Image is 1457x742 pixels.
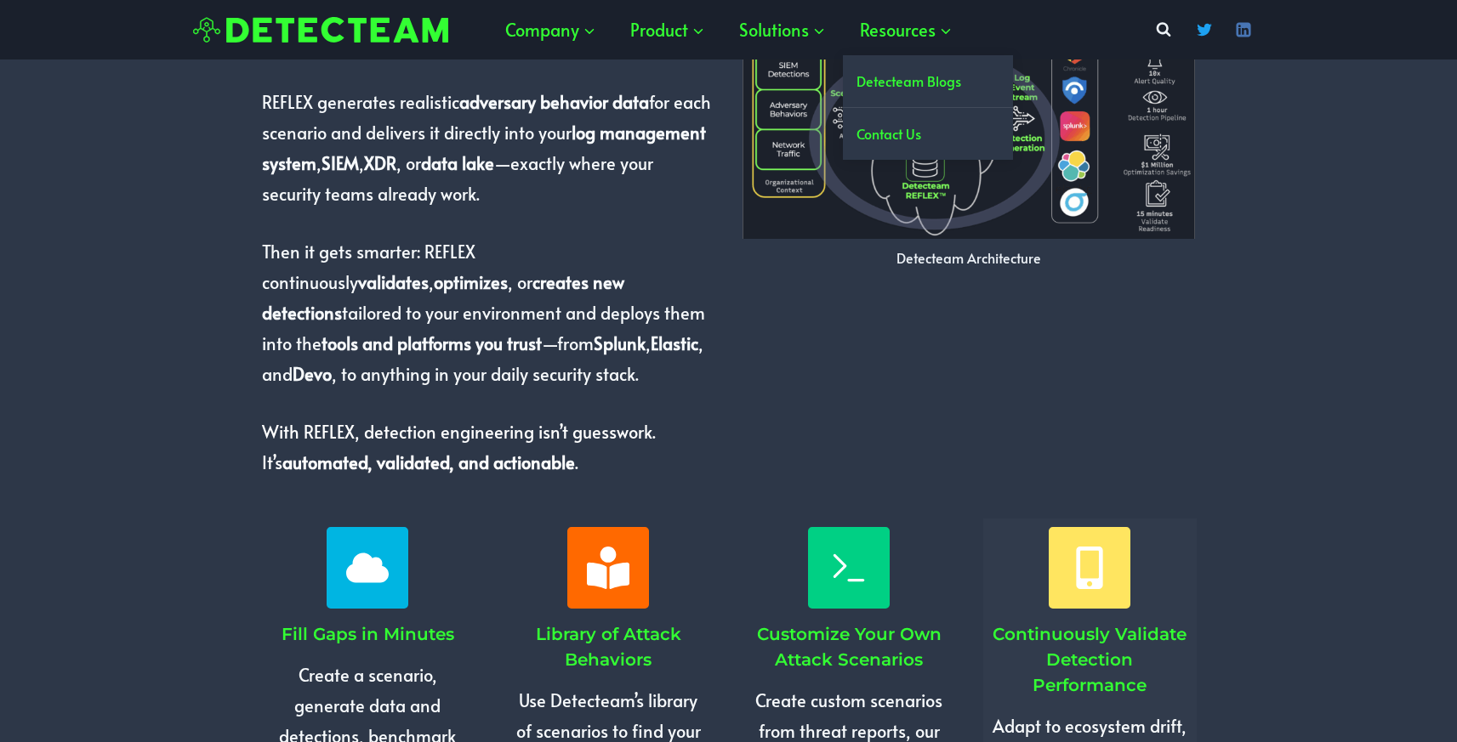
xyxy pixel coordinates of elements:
[843,108,1013,160] a: Contact Us
[1187,13,1221,47] a: Twitter
[743,246,1195,270] figcaption: Detecteam Architecture
[992,621,1188,698] h3: Continuously Validate Detection Performance
[751,621,948,672] h3: Customize Your Own Attack Scenarios
[364,151,396,175] strong: XDR
[293,362,332,386] strong: Devo
[262,236,714,389] p: Then it gets smarter: REFLEX continuously , , or tailored to your environment and deploys them in...
[434,270,508,294] strong: optimizes
[193,17,448,43] img: Detecteam
[510,621,707,672] h3: Library of Attack Behaviors
[322,331,542,355] strong: tools and platforms you trust
[282,450,575,474] strong: automated, validated, and actionable
[358,270,429,294] strong: validates
[488,4,970,55] nav: Primary Navigation
[322,151,359,175] strong: SIEM
[613,4,722,55] button: Child menu of Product
[843,4,970,55] button: Child menu of Resources
[459,90,649,114] strong: adversary behavior data
[262,416,714,478] p: With REFLEX, detection engineering isn’t guesswork. It’s .
[262,87,714,209] p: REFLEX generates realistic for each scenario and delivers it directly into your , , , or —exactly...
[270,621,466,647] h3: Fill Gaps in Minutes
[843,55,1013,107] a: Detecteam Blogs
[651,331,698,355] strong: Elastic
[1148,14,1179,45] button: View Search Form
[594,331,646,355] strong: Splunk
[421,151,494,175] strong: data lake
[722,4,843,55] button: Child menu of Solutions
[488,4,613,55] button: Child menu of Company
[1226,13,1261,47] a: Linkedin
